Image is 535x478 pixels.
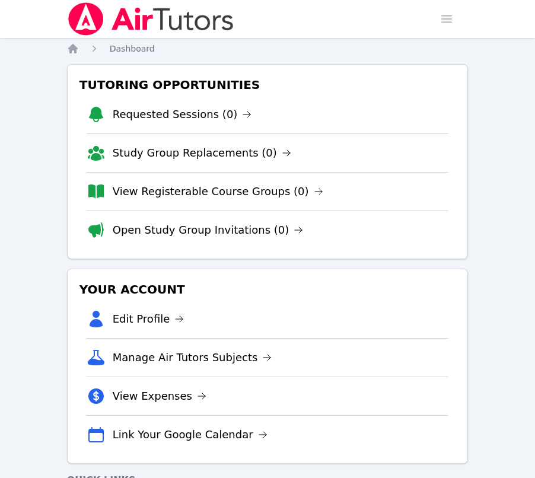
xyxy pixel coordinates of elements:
[113,145,291,161] a: Study Group Replacements (0)
[67,43,469,55] nav: Breadcrumb
[110,44,155,53] span: Dashboard
[113,311,184,327] a: Edit Profile
[113,349,272,366] a: Manage Air Tutors Subjects
[113,426,267,443] a: Link Your Google Calendar
[113,183,323,200] a: View Registerable Course Groups (0)
[67,2,235,36] img: Air Tutors
[77,279,458,300] h3: Your Account
[110,43,155,55] a: Dashboard
[113,106,252,123] a: Requested Sessions (0)
[77,74,458,95] h3: Tutoring Opportunities
[113,222,304,238] a: Open Study Group Invitations (0)
[113,388,206,404] a: View Expenses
